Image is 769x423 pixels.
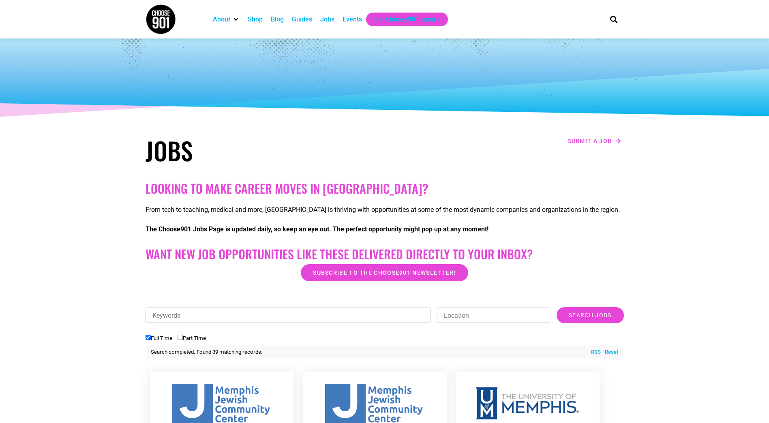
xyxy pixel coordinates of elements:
a: Submit a job [566,136,624,146]
span: Submit a job [568,138,612,144]
a: Guides [292,15,312,24]
strong: The Choose901 Jobs Page is updated daily, so keep an eye out. The perfect opportunity might pop u... [146,225,488,233]
a: Jobs [320,15,334,24]
a: Events [343,15,362,24]
span: Subscribe to the Choose901 newsletter! [313,270,456,276]
input: Full Time [146,335,151,340]
input: Part Time [178,335,183,340]
p: From tech to teaching, medical and more, [GEOGRAPHIC_DATA] is thriving with opportunities at some... [146,205,624,215]
a: RSS [587,348,601,356]
a: Get Choose901 Emails [374,15,440,24]
a: About [213,15,230,24]
a: Subscribe to the Choose901 newsletter! [301,264,468,281]
h2: Want New Job Opportunities like these Delivered Directly to your Inbox? [146,247,624,261]
a: Shop [248,15,263,24]
div: Search [607,13,620,26]
h1: Jobs [146,136,381,165]
span: Search completed. Found 39 matching records. [151,349,263,355]
div: About [209,13,244,26]
label: Full Time [146,335,172,341]
label: Part Time [178,335,206,341]
input: Keywords [146,308,431,323]
h2: Looking to make career moves in [GEOGRAPHIC_DATA]? [146,181,624,196]
input: Search Jobs [557,307,623,323]
a: Blog [271,15,284,24]
a: Reset [601,348,618,356]
input: Location [437,308,550,323]
nav: Main nav [209,13,596,26]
